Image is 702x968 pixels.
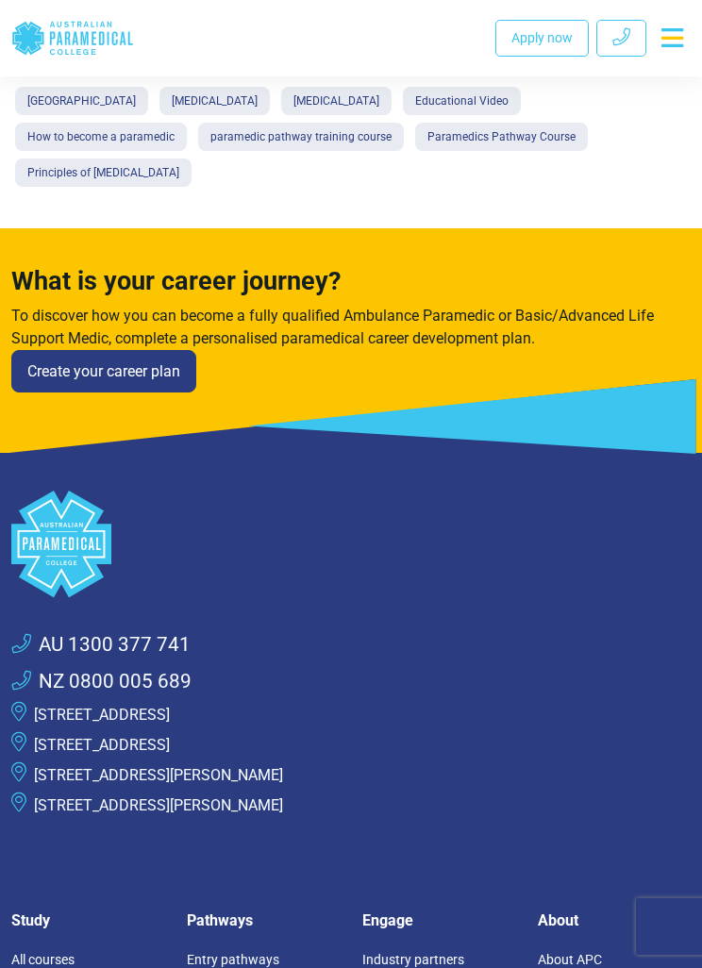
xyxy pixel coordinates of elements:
[362,952,464,967] a: Industry partners
[11,491,691,597] a: Space
[281,87,392,115] a: [MEDICAL_DATA]
[362,911,515,929] h5: Engage
[34,706,170,724] a: [STREET_ADDRESS]
[187,911,340,929] h5: Pathways
[159,87,270,115] a: [MEDICAL_DATA]
[495,20,589,57] a: Apply now
[538,911,691,929] h5: About
[415,123,588,151] a: Paramedics Pathway Course
[15,159,192,187] a: Principles of [MEDICAL_DATA]
[11,667,192,696] a: NZ 0800 005 689
[187,952,279,967] a: Entry pathways
[34,736,170,754] a: [STREET_ADDRESS]
[15,123,187,151] a: How to become a paramedic
[538,952,602,967] a: About APC
[654,21,691,55] button: Toggle navigation
[11,8,134,69] a: Australian Paramedical College
[15,87,148,115] a: [GEOGRAPHIC_DATA]
[11,952,75,967] a: All courses
[11,307,654,347] span: To discover how you can become a fully qualified Ambulance Paramedic or Basic/Advanced Life Suppo...
[11,911,164,929] h5: Study
[198,123,404,151] a: paramedic pathway training course
[403,87,521,115] a: Educational Video
[11,350,196,393] a: Create your career plan
[11,266,691,297] h4: What is your career journey?
[34,766,283,784] a: [STREET_ADDRESS][PERSON_NAME]
[34,796,283,814] a: [STREET_ADDRESS][PERSON_NAME]
[11,630,191,659] a: AU 1300 377 741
